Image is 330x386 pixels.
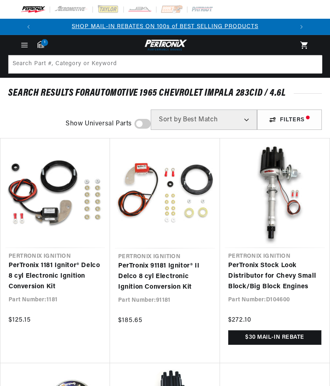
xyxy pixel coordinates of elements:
input: Search Part #, Category or Keyword [9,55,322,73]
img: Pertronix [143,38,187,52]
button: Translation missing: en.sections.announcements.previous_announcement [20,19,37,35]
span: 1 [41,39,48,46]
div: Announcement [37,22,293,31]
select: Sort by [151,110,257,130]
button: Translation missing: en.sections.announcements.next_announcement [293,19,310,35]
button: Search Part #, Category or Keyword [304,55,321,73]
a: SHOP MAIL-IN REBATES ON 100s of BEST SELLING PRODUCTS [72,24,258,30]
a: PerTronix Stock Look Distributor for Chevy Small Block/Big Block Engines [228,261,321,292]
a: PerTronix 1181 Ignitor® Delco 8 cyl Electronic Ignition Conversion Kit [9,261,102,292]
a: PerTronix 91181 Ignitor® II Delco 8 cyl Electronic Ignition Conversion Kit [118,261,212,292]
span: Show Universal Parts [66,119,132,129]
span: Sort by [159,116,181,123]
div: 1 of 2 [37,22,293,31]
div: Filters [257,110,322,130]
div: SEARCH RESULTS FOR Automotive 1965 Chevrolet Impala 283cid / 4.6L [8,89,322,97]
summary: Menu [15,41,33,50]
a: 1 [37,41,44,48]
